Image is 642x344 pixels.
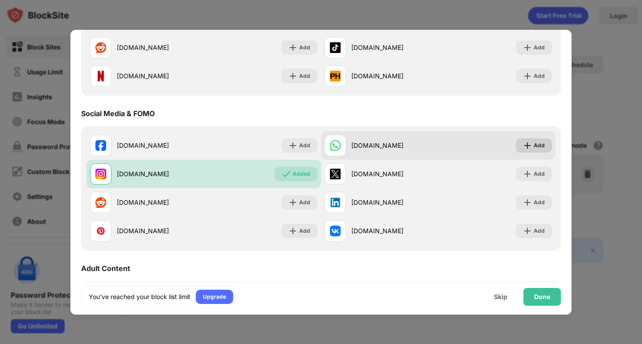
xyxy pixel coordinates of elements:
[351,141,438,150] div: [DOMAIN_NAME]
[534,227,545,235] div: Add
[117,198,204,207] div: [DOMAIN_NAME]
[117,226,204,235] div: [DOMAIN_NAME]
[299,141,310,150] div: Add
[534,198,545,207] div: Add
[299,43,310,52] div: Add
[95,140,106,151] img: favicons
[330,71,341,81] img: favicons
[534,170,545,178] div: Add
[117,43,204,52] div: [DOMAIN_NAME]
[95,71,106,81] img: favicons
[89,292,190,301] div: You’ve reached your block list limit
[95,42,106,53] img: favicons
[95,169,106,179] img: favicons
[292,170,310,178] div: Added
[81,109,155,118] div: Social Media & FOMO
[330,140,341,151] img: favicons
[330,197,341,208] img: favicons
[117,141,204,150] div: [DOMAIN_NAME]
[351,169,438,178] div: [DOMAIN_NAME]
[299,198,310,207] div: Add
[351,71,438,81] div: [DOMAIN_NAME]
[203,292,226,301] div: Upgrade
[95,197,106,208] img: favicons
[494,293,507,300] div: Skip
[351,43,438,52] div: [DOMAIN_NAME]
[117,169,204,178] div: [DOMAIN_NAME]
[534,43,545,52] div: Add
[299,72,310,81] div: Add
[534,141,545,150] div: Add
[351,198,438,207] div: [DOMAIN_NAME]
[81,264,130,273] div: Adult Content
[330,42,341,53] img: favicons
[117,71,204,81] div: [DOMAIN_NAME]
[330,169,341,179] img: favicons
[534,72,545,81] div: Add
[351,226,438,235] div: [DOMAIN_NAME]
[299,227,310,235] div: Add
[95,226,106,236] img: favicons
[330,226,341,236] img: favicons
[534,293,550,300] div: Done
